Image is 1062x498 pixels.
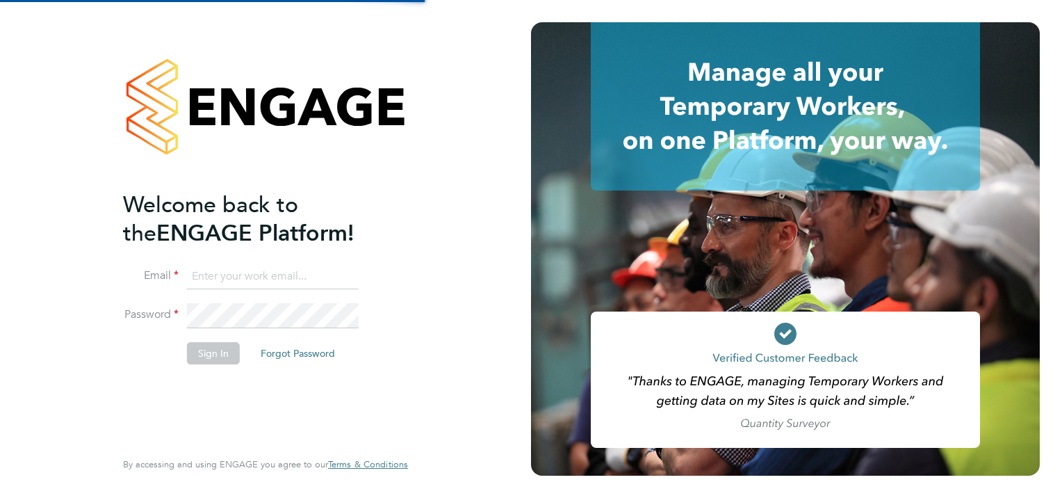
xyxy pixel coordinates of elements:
[328,458,408,470] span: Terms & Conditions
[123,191,298,247] span: Welcome back to the
[123,191,394,248] h2: ENGAGE Platform!
[123,458,408,470] span: By accessing and using ENGAGE you agree to our
[250,342,346,364] button: Forgot Password
[328,459,408,470] a: Terms & Conditions
[123,268,179,283] label: Email
[123,307,179,322] label: Password
[187,264,359,289] input: Enter your work email...
[187,342,240,364] button: Sign In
